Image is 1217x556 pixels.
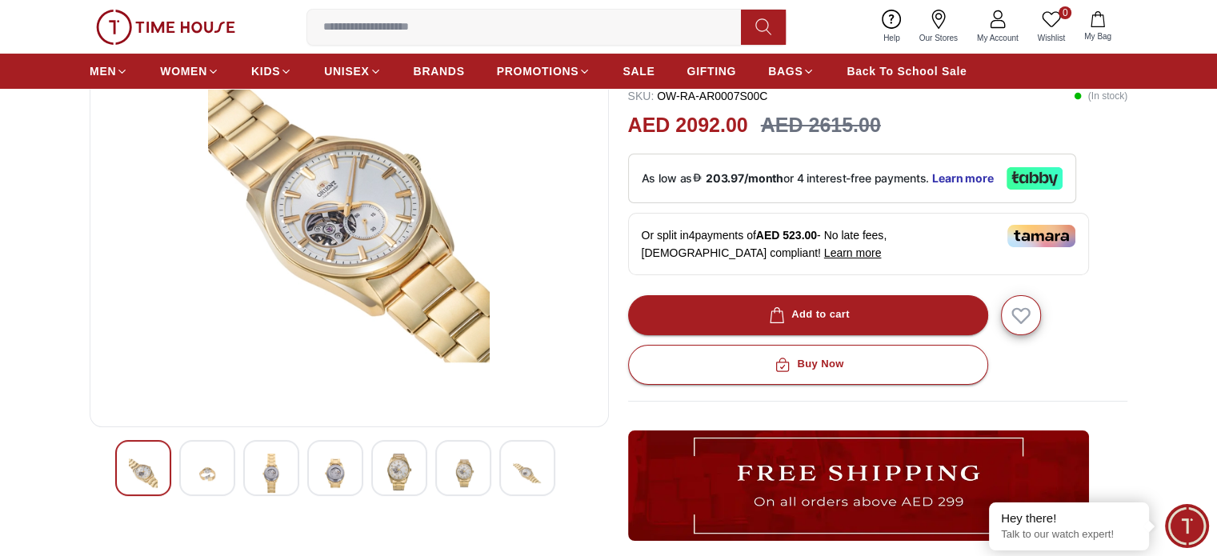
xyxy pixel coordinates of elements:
a: BAGS [768,57,815,86]
img: ORIENT Men's Analog White Dial Watch - OW-RA-AR0007S00C [385,454,414,490]
span: BRANDS [414,63,465,79]
img: ... [628,430,1089,541]
a: MEN [90,57,128,86]
div: Buy Now [771,355,843,374]
button: Buy Now [628,345,988,385]
span: Our Stores [913,32,964,44]
span: SKU : [628,90,655,102]
p: Talk to our watch expert! [1001,528,1137,542]
span: UNISEX [324,63,369,79]
span: WOMEN [160,63,207,79]
p: OW-RA-AR0007S00C [628,88,768,104]
a: UNISEX [324,57,381,86]
div: Hey there! [1001,510,1137,526]
img: Tamara [1007,225,1075,247]
img: ORIENT Men's Analog White Dial Watch - OW-RA-AR0007S00C [103,30,595,414]
a: PROMOTIONS [497,57,591,86]
span: My Bag [1078,30,1118,42]
a: SALE [623,57,655,86]
img: ORIENT Men's Analog White Dial Watch - OW-RA-AR0007S00C [193,454,222,493]
img: ORIENT Men's Analog White Dial Watch - OW-RA-AR0007S00C [513,454,542,493]
button: My Bag [1075,8,1121,46]
p: ( In stock ) [1074,88,1127,104]
a: 0Wishlist [1028,6,1075,47]
a: Back To School Sale [847,57,967,86]
span: KIDS [251,63,280,79]
button: Add to cart [628,295,988,335]
span: GIFTING [687,63,736,79]
a: WOMEN [160,57,219,86]
h3: AED 2615.00 [761,110,881,141]
a: Our Stores [910,6,967,47]
span: Learn more [824,246,882,259]
img: ORIENT Men's Analog White Dial Watch - OW-RA-AR0007S00C [449,454,478,493]
span: AED 523.00 [756,229,817,242]
img: ORIENT Men's Analog White Dial Watch - OW-RA-AR0007S00C [321,454,350,493]
div: Or split in 4 payments of - No late fees, [DEMOGRAPHIC_DATA] compliant! [628,213,1089,275]
a: BRANDS [414,57,465,86]
span: Help [877,32,907,44]
a: Help [874,6,910,47]
img: ORIENT Men's Analog White Dial Watch - OW-RA-AR0007S00C [257,454,286,493]
div: Add to cart [766,306,850,324]
span: SALE [623,63,655,79]
span: Back To School Sale [847,63,967,79]
span: PROMOTIONS [497,63,579,79]
span: Wishlist [1031,32,1071,44]
h2: AED 2092.00 [628,110,748,141]
img: ... [96,10,235,45]
span: BAGS [768,63,803,79]
img: ORIENT Men's Analog White Dial Watch - OW-RA-AR0007S00C [129,454,158,493]
div: Chat Widget [1165,504,1209,548]
span: 0 [1059,6,1071,19]
span: My Account [971,32,1025,44]
span: MEN [90,63,116,79]
a: KIDS [251,57,292,86]
a: GIFTING [687,57,736,86]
